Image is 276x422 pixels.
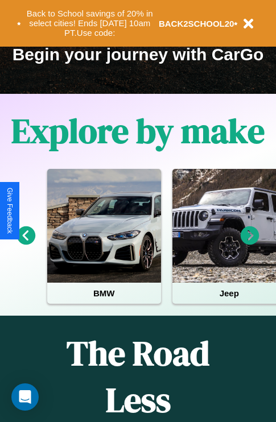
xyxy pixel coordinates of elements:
h4: BMW [47,283,161,304]
div: Open Intercom Messenger [11,383,39,411]
b: BACK2SCHOOL20 [159,19,234,28]
h1: Explore by make [11,107,265,154]
button: Back to School savings of 20% in select cities! Ends [DATE] 10am PT.Use code: [21,6,159,41]
div: Give Feedback [6,188,14,234]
